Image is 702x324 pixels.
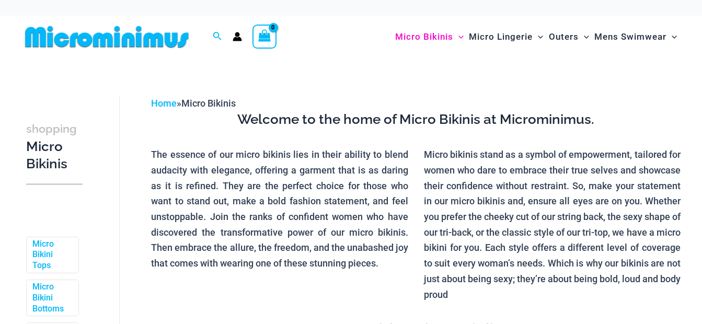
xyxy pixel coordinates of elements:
[666,24,677,50] span: Menu Toggle
[579,24,589,50] span: Menu Toggle
[395,24,453,50] span: Micro Bikinis
[466,21,546,53] a: Micro LingerieMenu ToggleMenu Toggle
[151,147,408,271] p: The essence of our micro bikinis lies in their ability to blend audacity with elegance, offering ...
[32,239,71,271] a: Micro Bikini Tops
[21,25,193,49] img: MM SHOP LOGO FLAT
[546,21,592,53] a: OutersMenu ToggleMenu Toggle
[549,24,579,50] span: Outers
[32,282,71,314] a: Micro Bikini Bottoms
[391,19,681,54] nav: Site Navigation
[594,24,666,50] span: Mens Swimwear
[26,120,83,173] h3: Micro Bikinis
[213,30,222,43] a: Search icon link
[469,24,533,50] span: Micro Lingerie
[233,32,242,41] a: Account icon link
[151,98,236,109] span: »
[453,24,464,50] span: Menu Toggle
[151,111,681,129] h3: Welcome to the home of Micro Bikinis at Microminimus.
[252,25,277,49] a: View Shopping Cart, empty
[592,21,680,53] a: Mens SwimwearMenu ToggleMenu Toggle
[533,24,543,50] span: Menu Toggle
[151,98,177,109] a: Home
[393,21,466,53] a: Micro BikinisMenu ToggleMenu Toggle
[424,147,681,302] p: Micro bikinis stand as a symbol of empowerment, tailored for women who dare to embrace their true...
[26,122,77,135] span: shopping
[181,98,236,109] span: Micro Bikinis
